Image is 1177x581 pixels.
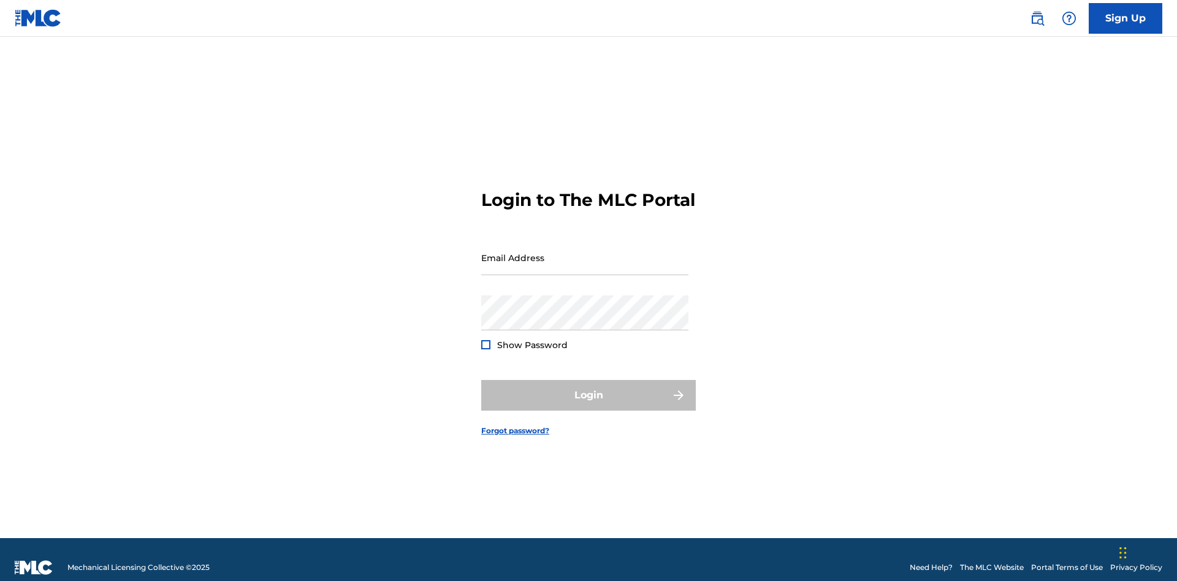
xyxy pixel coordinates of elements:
[15,560,53,575] img: logo
[497,340,568,351] span: Show Password
[481,425,549,436] a: Forgot password?
[1025,6,1049,31] a: Public Search
[1062,11,1076,26] img: help
[1089,3,1162,34] a: Sign Up
[481,189,695,211] h3: Login to The MLC Portal
[67,562,210,573] span: Mechanical Licensing Collective © 2025
[910,562,953,573] a: Need Help?
[1030,11,1045,26] img: search
[1031,562,1103,573] a: Portal Terms of Use
[1119,534,1127,571] div: Drag
[960,562,1024,573] a: The MLC Website
[1116,522,1177,581] iframe: Chat Widget
[1110,562,1162,573] a: Privacy Policy
[1057,6,1081,31] div: Help
[15,9,62,27] img: MLC Logo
